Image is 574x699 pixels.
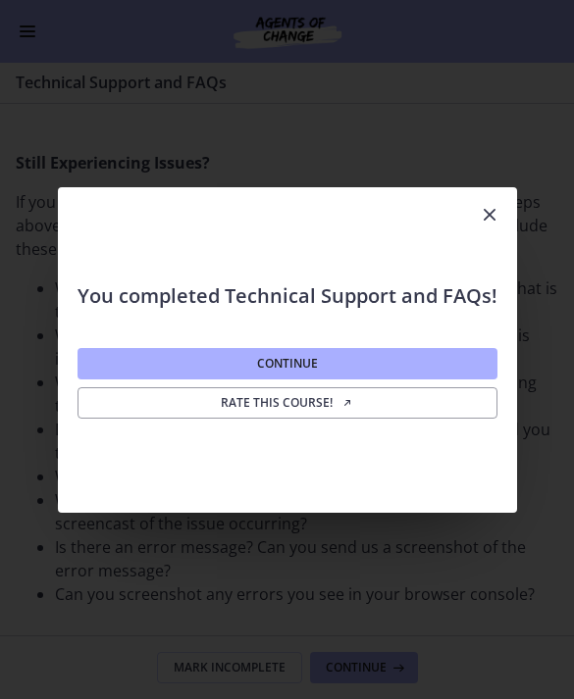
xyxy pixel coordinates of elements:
[232,127,269,159] button: Show more buttons
[78,387,497,419] a: Rate this course! Opens in a new window
[117,48,167,79] button: Play Video: c2vc7gtgqj4mguj7ic2g.mp4
[221,395,353,411] span: Rate this course!
[462,187,517,244] button: Close
[78,348,497,379] button: Continue
[341,397,353,409] i: Opens in a new window
[257,356,318,372] span: Continue
[74,244,501,309] h2: You completed Technical Support and FAQs!
[53,127,222,159] div: Playbar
